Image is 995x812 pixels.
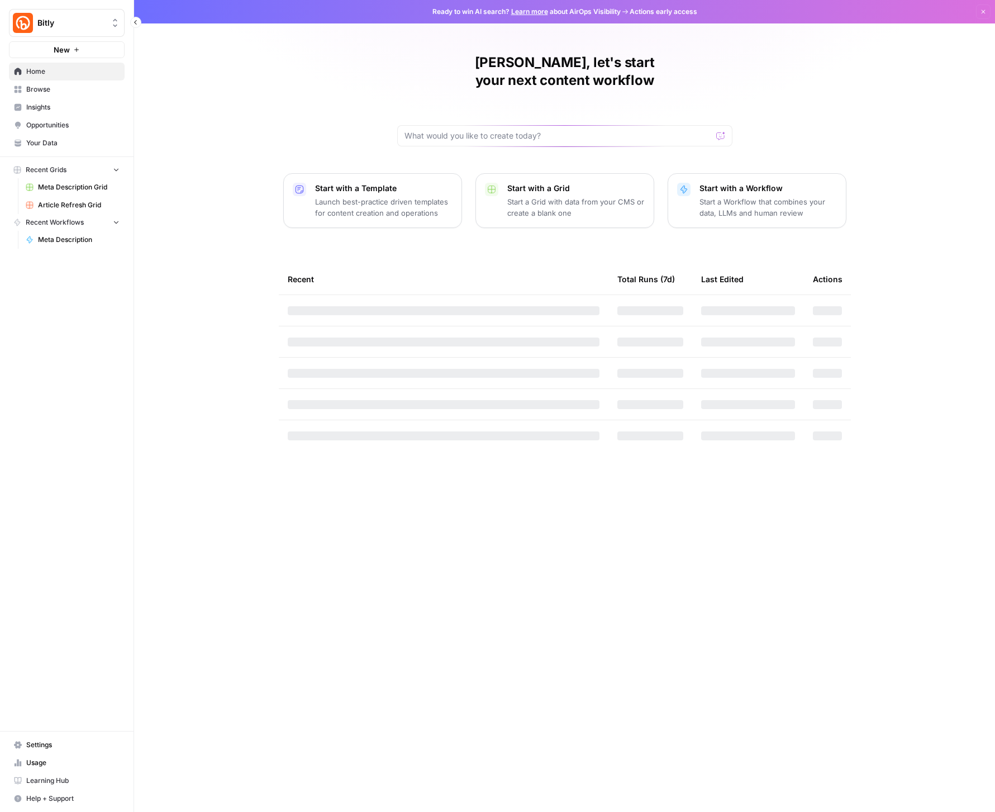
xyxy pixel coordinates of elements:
a: Opportunities [9,116,125,134]
span: Home [26,67,120,77]
span: Settings [26,740,120,750]
a: Learn more [511,7,548,16]
button: Start with a WorkflowStart a Workflow that combines your data, LLMs and human review [668,173,846,228]
span: Recent Grids [26,165,66,175]
button: New [9,41,125,58]
span: Recent Workflows [26,217,84,227]
button: Start with a GridStart a Grid with data from your CMS or create a blank one [475,173,654,228]
input: What would you like to create today? [404,130,712,141]
a: Meta Description Grid [21,178,125,196]
div: Last Edited [701,264,744,295]
a: Home [9,63,125,80]
a: Insights [9,98,125,116]
span: Your Data [26,138,120,148]
span: Browse [26,84,120,94]
p: Start with a Grid [507,183,645,194]
span: Article Refresh Grid [38,200,120,210]
h1: [PERSON_NAME], let's start your next content workflow [397,54,732,89]
span: New [54,44,70,55]
div: Recent [288,264,599,295]
span: Meta Description Grid [38,182,120,192]
a: Article Refresh Grid [21,196,125,214]
div: Total Runs (7d) [617,264,675,295]
button: Workspace: Bitly [9,9,125,37]
img: Bitly Logo [13,13,33,33]
span: Opportunities [26,120,120,130]
span: Help + Support [26,794,120,804]
span: Bitly [37,17,105,29]
span: Actions early access [630,7,697,17]
button: Help + Support [9,790,125,808]
a: Learning Hub [9,772,125,790]
a: Meta Description [21,231,125,249]
button: Start with a TemplateLaunch best-practice driven templates for content creation and operations [283,173,462,228]
p: Start with a Template [315,183,453,194]
div: Actions [813,264,842,295]
button: Recent Workflows [9,214,125,231]
p: Launch best-practice driven templates for content creation and operations [315,196,453,219]
span: Insights [26,102,120,112]
span: Ready to win AI search? about AirOps Visibility [432,7,621,17]
button: Recent Grids [9,162,125,178]
a: Your Data [9,134,125,152]
a: Settings [9,736,125,754]
a: Browse [9,80,125,98]
span: Meta Description [38,235,120,245]
p: Start with a Workflow [699,183,837,194]
a: Usage [9,754,125,772]
p: Start a Grid with data from your CMS or create a blank one [507,196,645,219]
span: Learning Hub [26,776,120,786]
p: Start a Workflow that combines your data, LLMs and human review [699,196,837,219]
span: Usage [26,758,120,768]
